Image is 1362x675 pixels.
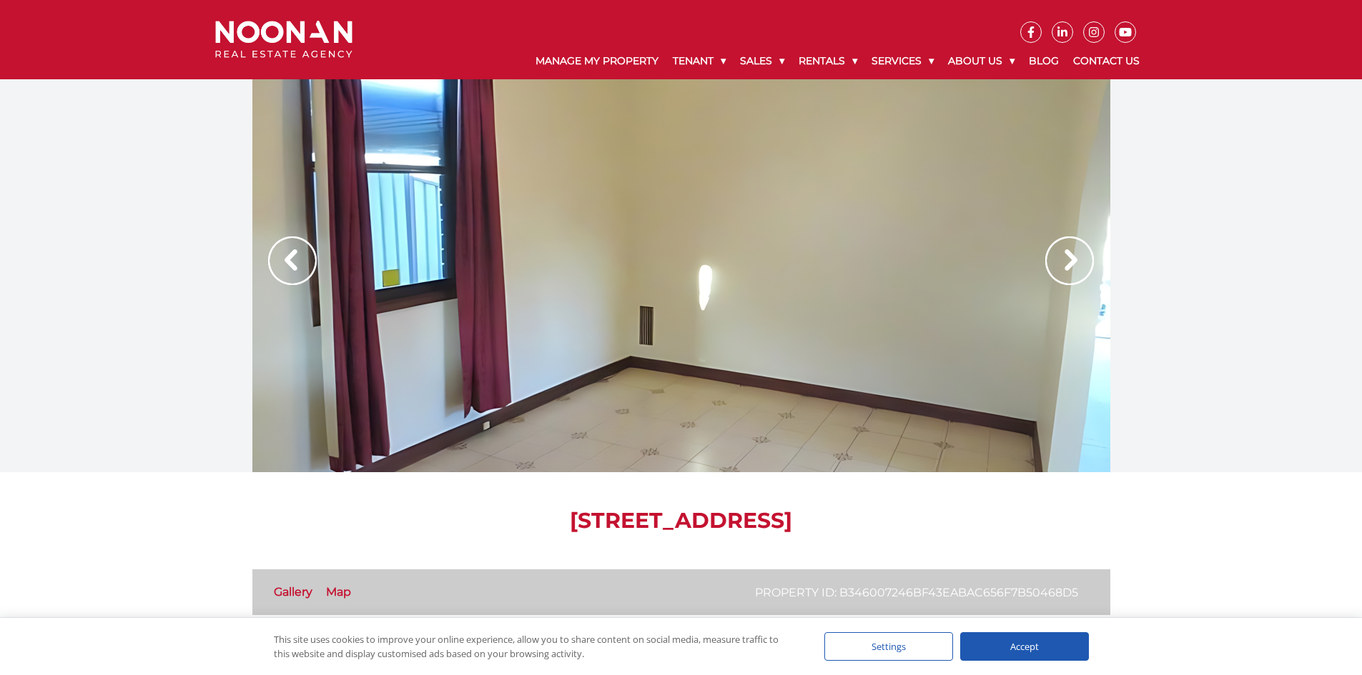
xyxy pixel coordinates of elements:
[268,236,317,285] img: Arrow slider
[791,43,864,79] a: Rentals
[326,585,351,599] a: Map
[1045,236,1094,285] img: Arrow slider
[960,632,1089,661] div: Accept
[252,508,1110,534] h1: [STREET_ADDRESS]
[1022,43,1066,79] a: Blog
[274,585,312,599] a: Gallery
[274,632,796,661] div: This site uses cookies to improve your online experience, allow you to share content on social me...
[824,632,953,661] div: Settings
[666,43,733,79] a: Tenant
[215,21,352,59] img: Noonan Real Estate Agency
[755,584,1078,601] p: Property ID: b346007246bf43eabac656f7b50468d5
[528,43,666,79] a: Manage My Property
[864,43,941,79] a: Services
[941,43,1022,79] a: About Us
[1066,43,1147,79] a: Contact Us
[733,43,791,79] a: Sales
